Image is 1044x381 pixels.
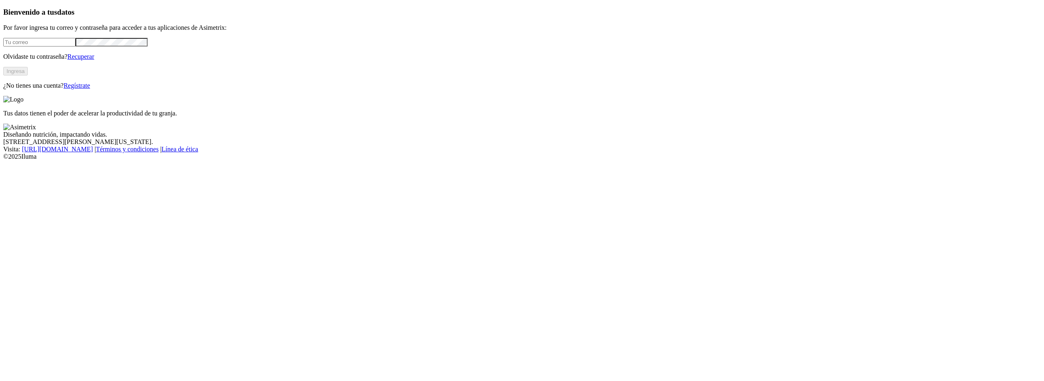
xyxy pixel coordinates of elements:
[161,146,198,153] a: Línea de ética
[3,146,1041,153] div: Visita : | |
[3,82,1041,89] p: ¿No tienes una cuenta?
[3,138,1041,146] div: [STREET_ADDRESS][PERSON_NAME][US_STATE].
[64,82,90,89] a: Regístrate
[3,24,1041,31] p: Por favor ingresa tu correo y contraseña para acceder a tus aplicaciones de Asimetrix:
[3,124,36,131] img: Asimetrix
[67,53,94,60] a: Recuperar
[57,8,75,16] span: datos
[3,153,1041,160] div: © 2025 Iluma
[3,53,1041,60] p: Olvidaste tu contraseña?
[22,146,93,153] a: [URL][DOMAIN_NAME]
[3,131,1041,138] div: Diseñando nutrición, impactando vidas.
[3,110,1041,117] p: Tus datos tienen el poder de acelerar la productividad de tu granja.
[3,38,75,47] input: Tu correo
[3,96,24,103] img: Logo
[96,146,159,153] a: Términos y condiciones
[3,67,28,75] button: Ingresa
[3,8,1041,17] h3: Bienvenido a tus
